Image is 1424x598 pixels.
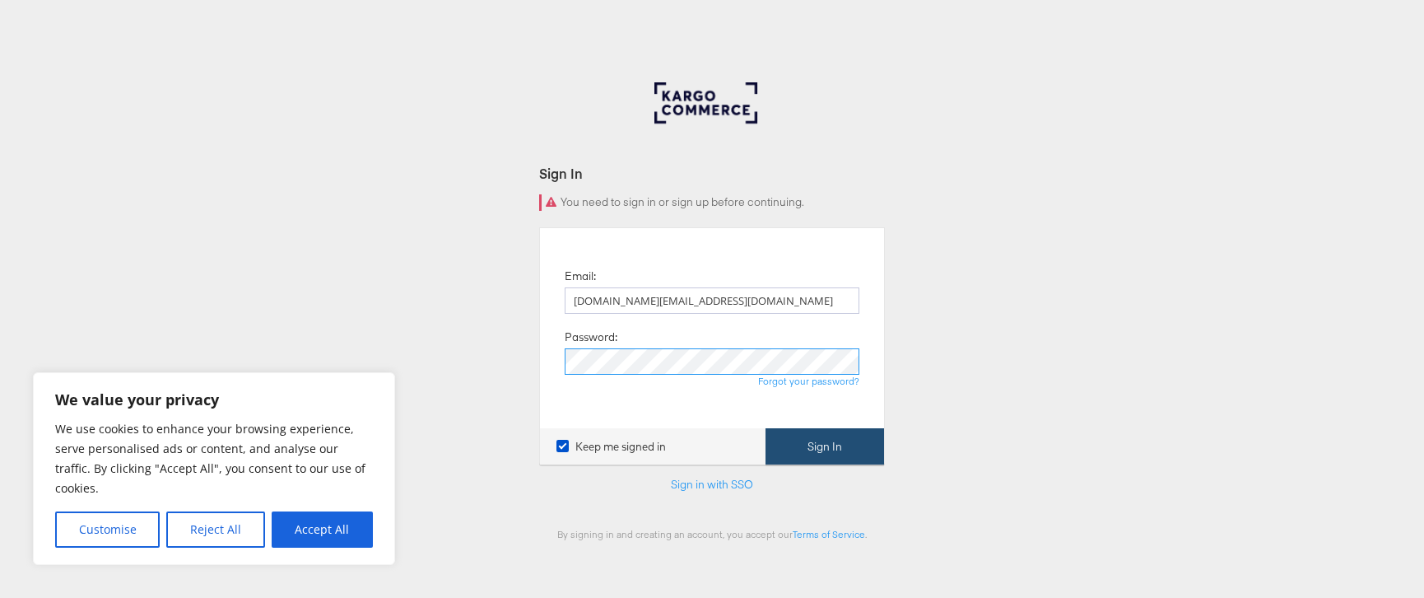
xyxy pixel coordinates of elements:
[556,439,666,455] label: Keep me signed in
[55,390,373,409] p: We value your privacy
[33,372,395,565] div: We value your privacy
[55,419,373,498] p: We use cookies to enhance your browsing experience, serve personalised ads or content, and analys...
[272,512,373,548] button: Accept All
[758,375,859,387] a: Forgot your password?
[539,164,885,183] div: Sign In
[671,477,753,492] a: Sign in with SSO
[565,287,859,314] input: Email
[565,329,617,345] label: Password:
[539,528,885,540] div: By signing in and creating an account, you accept our .
[166,512,264,548] button: Reject All
[793,528,865,540] a: Terms of Service
[55,512,160,548] button: Customise
[539,194,885,211] div: You need to sign in or sign up before continuing.
[565,269,596,284] label: Email:
[766,428,884,465] button: Sign In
